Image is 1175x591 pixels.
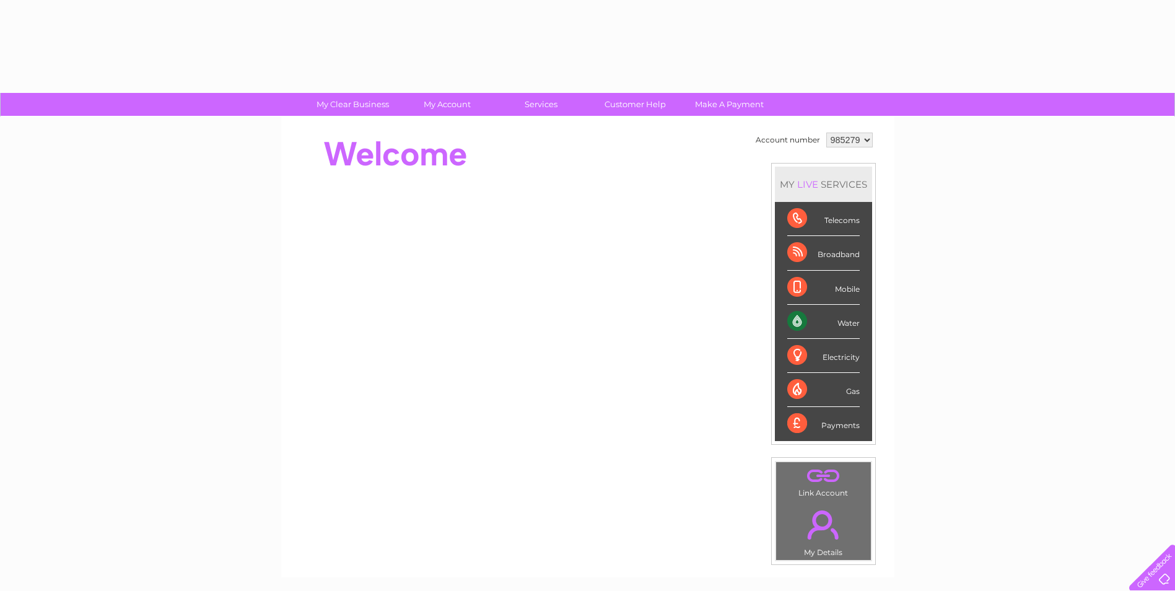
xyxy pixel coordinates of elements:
a: Customer Help [584,93,686,116]
div: Gas [787,373,860,407]
div: Mobile [787,271,860,305]
a: . [779,503,868,546]
td: My Details [775,500,871,561]
a: . [779,465,868,487]
a: My Clear Business [302,93,404,116]
td: Account number [753,129,823,151]
td: Link Account [775,462,871,501]
div: Payments [787,407,860,440]
div: Broadband [787,236,860,270]
div: Electricity [787,339,860,373]
a: Make A Payment [678,93,780,116]
div: MY SERVICES [775,167,872,202]
div: Telecoms [787,202,860,236]
a: My Account [396,93,498,116]
a: Services [490,93,592,116]
div: LIVE [795,178,821,190]
div: Water [787,305,860,339]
